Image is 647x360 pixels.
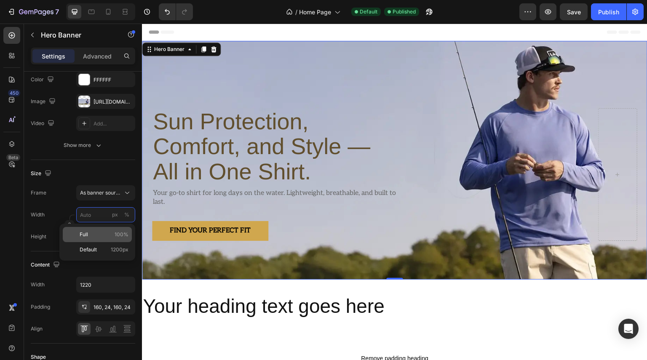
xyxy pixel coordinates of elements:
div: px [112,211,118,219]
button: Show more [31,138,135,153]
p: Advanced [83,52,112,61]
span: Home Page [299,8,331,16]
span: Default [360,8,377,16]
label: Width [31,211,45,219]
span: Save [567,8,581,16]
div: Video [31,118,56,129]
label: Height [31,233,46,240]
p: 7 [55,7,59,17]
div: Width [31,281,45,288]
div: Align [31,325,43,333]
div: % [124,211,129,219]
div: Publish [598,8,619,16]
button: 7 [3,3,63,20]
div: FFFFFF [94,76,133,84]
label: Frame [31,189,46,197]
button: As banner source [76,185,135,200]
div: Padding [31,303,50,311]
div: 160, 24, 160, 24 [94,304,133,311]
div: Size [31,168,53,179]
span: As banner source [80,189,121,197]
div: 450 [8,90,20,96]
button: % [110,210,120,220]
div: Beta [6,154,20,161]
input: px% [76,207,135,222]
div: [URL][DOMAIN_NAME] [94,98,133,106]
div: Open Intercom Messenger [618,319,639,339]
input: Auto [77,277,135,292]
p: Settings [42,52,65,61]
button: Save [560,3,588,20]
div: Undo/Redo [159,3,193,20]
div: Add... [94,120,133,128]
span: Published [393,8,416,16]
button: px [122,210,132,220]
span: / [295,8,297,16]
div: Content [31,259,61,271]
p: Hero Banner [41,30,112,40]
div: Color [31,74,56,85]
button: Publish [591,3,626,20]
div: Show more [64,141,103,149]
iframe: Design area [142,24,647,360]
div: Image [31,96,57,107]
